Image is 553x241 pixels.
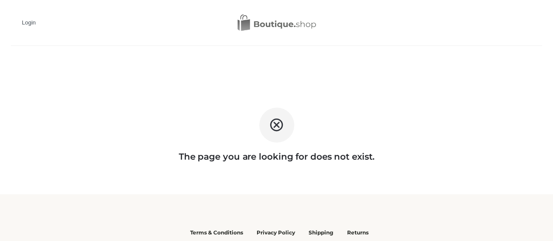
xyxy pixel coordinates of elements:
a: Privacy Policy [257,227,295,236]
a: Shipping [309,227,333,236]
a: Login [22,19,36,26]
a: Returns [347,227,368,236]
span: Privacy Policy [257,229,295,236]
h3: The page you are looking for does not exist. [9,151,544,162]
span: Returns [347,229,368,236]
span: Terms & Conditions [190,229,243,236]
img: Boutique Shop [237,14,316,31]
span: Shipping [309,229,333,236]
a: Terms & Conditions [190,227,243,236]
